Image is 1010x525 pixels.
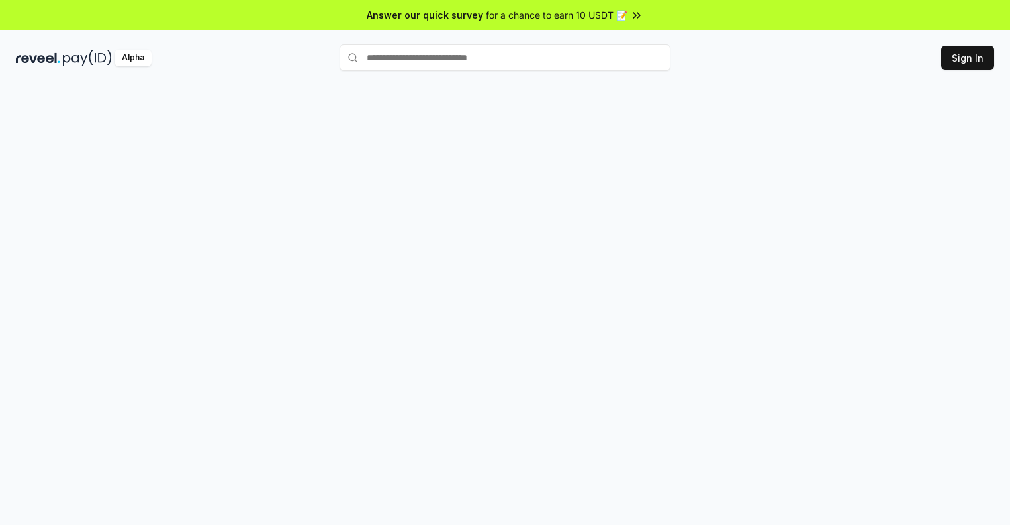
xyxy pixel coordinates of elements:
[486,8,627,22] span: for a chance to earn 10 USDT 📝
[115,50,152,66] div: Alpha
[16,50,60,66] img: reveel_dark
[367,8,483,22] span: Answer our quick survey
[941,46,994,70] button: Sign In
[63,50,112,66] img: pay_id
